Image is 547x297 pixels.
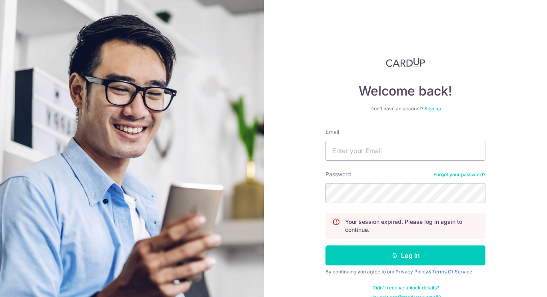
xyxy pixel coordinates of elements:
[433,171,485,178] a: Forgot your password?
[424,106,441,112] a: Sign up
[325,83,485,99] h4: Welcome back!
[345,218,479,234] p: Your session expired. Please log in again to continue.
[325,106,485,112] div: Don’t have an account?
[325,170,351,178] label: Password
[372,285,439,291] a: Didn't receive unlock details?
[386,58,425,67] img: CardUp Logo
[325,128,339,136] label: Email
[325,245,485,265] button: Log in
[325,269,485,275] div: By continuing you agree to our &
[395,269,428,275] a: Privacy Policy
[325,141,485,161] input: Enter your Email
[432,269,472,275] a: Terms Of Service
